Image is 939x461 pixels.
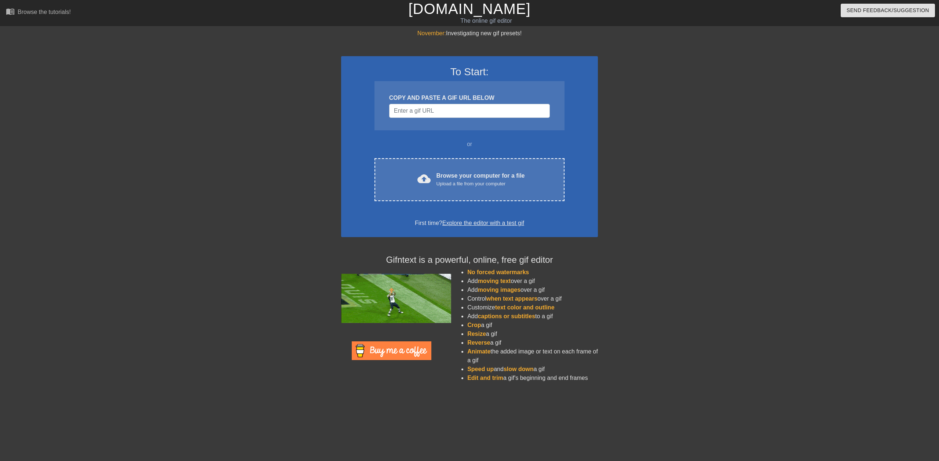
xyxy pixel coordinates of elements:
[841,4,935,17] button: Send Feedback/Suggestion
[467,322,481,328] span: Crop
[467,312,598,321] li: Add to a gif
[389,104,550,118] input: Username
[467,331,486,337] span: Resize
[6,7,15,16] span: menu_book
[467,365,598,374] li: and a gif
[467,338,598,347] li: a gif
[351,66,588,78] h3: To Start:
[351,219,588,228] div: First time?
[341,29,598,38] div: Investigating new gif presets!
[436,171,525,188] div: Browse your computer for a file
[478,313,535,319] span: captions or subtitles
[417,172,431,185] span: cloud_upload
[467,347,598,365] li: the added image or text on each frame of a gif
[6,7,71,18] a: Browse the tutorials!
[467,374,598,382] li: a gif's beginning and end frames
[504,366,534,372] span: slow down
[467,366,494,372] span: Speed up
[478,278,511,284] span: moving text
[467,348,490,355] span: Animate
[341,255,598,265] h4: Gifntext is a powerful, online, free gif editor
[495,304,555,311] span: text color and outline
[436,180,525,188] div: Upload a file from your computer
[317,17,655,25] div: The online gif editor
[467,340,490,346] span: Reverse
[478,287,520,293] span: moving images
[467,294,598,303] li: Control over a gif
[467,269,529,275] span: No forced watermarks
[417,30,446,36] span: November:
[486,295,538,302] span: when text appears
[467,286,598,294] li: Add over a gif
[467,277,598,286] li: Add over a gif
[341,274,451,323] img: football_small.gif
[360,140,579,149] div: or
[352,341,431,360] img: Buy Me A Coffee
[847,6,929,15] span: Send Feedback/Suggestion
[467,375,503,381] span: Edit and trim
[389,94,550,102] div: COPY AND PASTE A GIF URL BELOW
[18,9,71,15] div: Browse the tutorials!
[442,220,524,226] a: Explore the editor with a test gif
[467,330,598,338] li: a gif
[467,321,598,330] li: a gif
[467,303,598,312] li: Customize
[408,1,530,17] a: [DOMAIN_NAME]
